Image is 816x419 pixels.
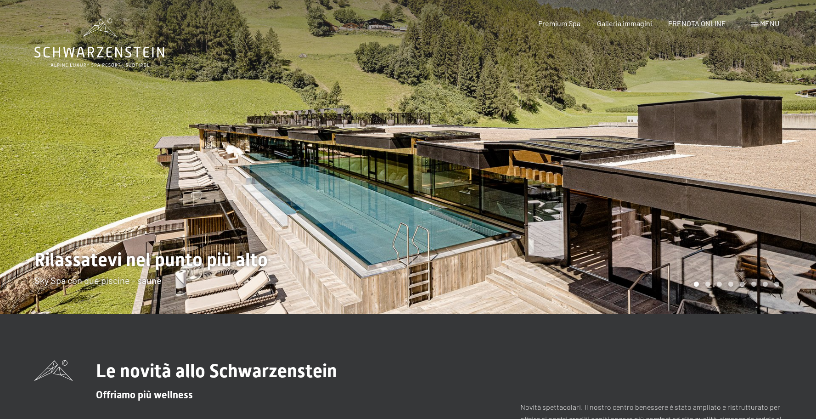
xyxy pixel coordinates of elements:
a: PRENOTA ONLINE [668,19,726,28]
div: Carousel Page 8 [774,282,779,287]
div: Carousel Page 7 [763,282,768,287]
span: Offriamo più wellness [96,389,193,401]
div: Carousel Page 5 [740,282,745,287]
div: Carousel Page 3 [717,282,722,287]
div: Carousel Page 2 [705,282,710,287]
div: Carousel Page 1 (Current Slide) [694,282,699,287]
div: Carousel Page 4 [728,282,733,287]
span: Menu [760,19,779,28]
div: Carousel Pagination [691,282,779,287]
a: Galleria immagini [597,19,652,28]
div: Carousel Page 6 [751,282,756,287]
a: Premium Spa [538,19,580,28]
span: Le novità allo Schwarzenstein [96,360,337,382]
